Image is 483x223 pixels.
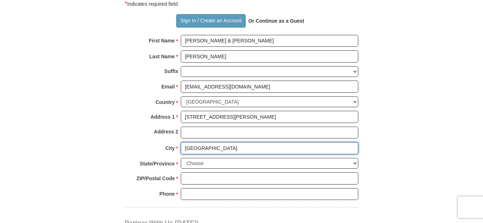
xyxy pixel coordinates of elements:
[248,18,304,24] strong: Or Continue as a Guest
[149,51,175,62] strong: Last Name
[176,14,245,28] button: Sign In / Create an Account
[160,189,175,199] strong: Phone
[161,82,175,92] strong: Email
[154,127,178,137] strong: Address 2
[156,97,175,107] strong: Country
[137,173,175,183] strong: ZIP/Postal Code
[151,112,175,122] strong: Address 1
[165,143,175,153] strong: City
[149,36,175,46] strong: First Name
[140,159,175,169] strong: State/Province
[164,66,178,76] strong: Suffix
